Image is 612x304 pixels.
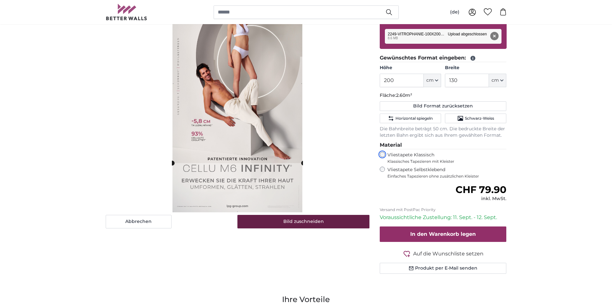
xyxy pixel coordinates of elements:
[380,92,507,99] p: Fläche:
[380,226,507,242] button: In den Warenkorb legen
[445,65,506,71] label: Breite
[424,74,441,87] button: cm
[413,250,483,258] span: Auf die Wunschliste setzen
[426,77,434,84] span: cm
[380,263,507,274] button: Produkt per E-Mail senden
[396,92,412,98] span: 2.60m²
[445,114,506,123] button: Schwarz-Weiss
[489,74,506,87] button: cm
[380,207,507,212] p: Versand mit PostPac Priority
[380,250,507,258] button: Auf die Wunschliste setzen
[387,167,507,179] label: Vliestapete Selbstklebend
[380,101,507,111] button: Bild Format zurücksetzen
[410,231,476,237] span: In den Warenkorb legen
[380,114,441,123] button: Horizontal spiegeln
[456,184,506,196] span: CHF 79.90
[492,77,499,84] span: cm
[465,116,494,121] span: Schwarz-Weiss
[456,196,506,202] div: inkl. MwSt.
[380,141,507,149] legend: Material
[387,159,501,164] span: Klassisches Tapezieren mit Kleister
[106,215,172,228] button: Abbrechen
[380,54,507,62] legend: Gewünschtes Format eingeben:
[380,126,507,139] p: Die Bahnbreite beträgt 50 cm. Die bedruckte Breite der letzten Bahn ergibt sich aus Ihrem gewählt...
[387,174,507,179] span: Einfaches Tapezieren ohne zusätzlichen Kleister
[380,214,507,221] p: Voraussichtliche Zustellung: 11. Sept. - 12. Sept.
[380,65,441,71] label: Höhe
[445,6,465,18] button: (de)
[237,215,369,228] button: Bild zuschneiden
[387,152,501,164] label: Vliestapete Klassisch
[395,116,433,121] span: Horizontal spiegeln
[106,4,147,20] img: Betterwalls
